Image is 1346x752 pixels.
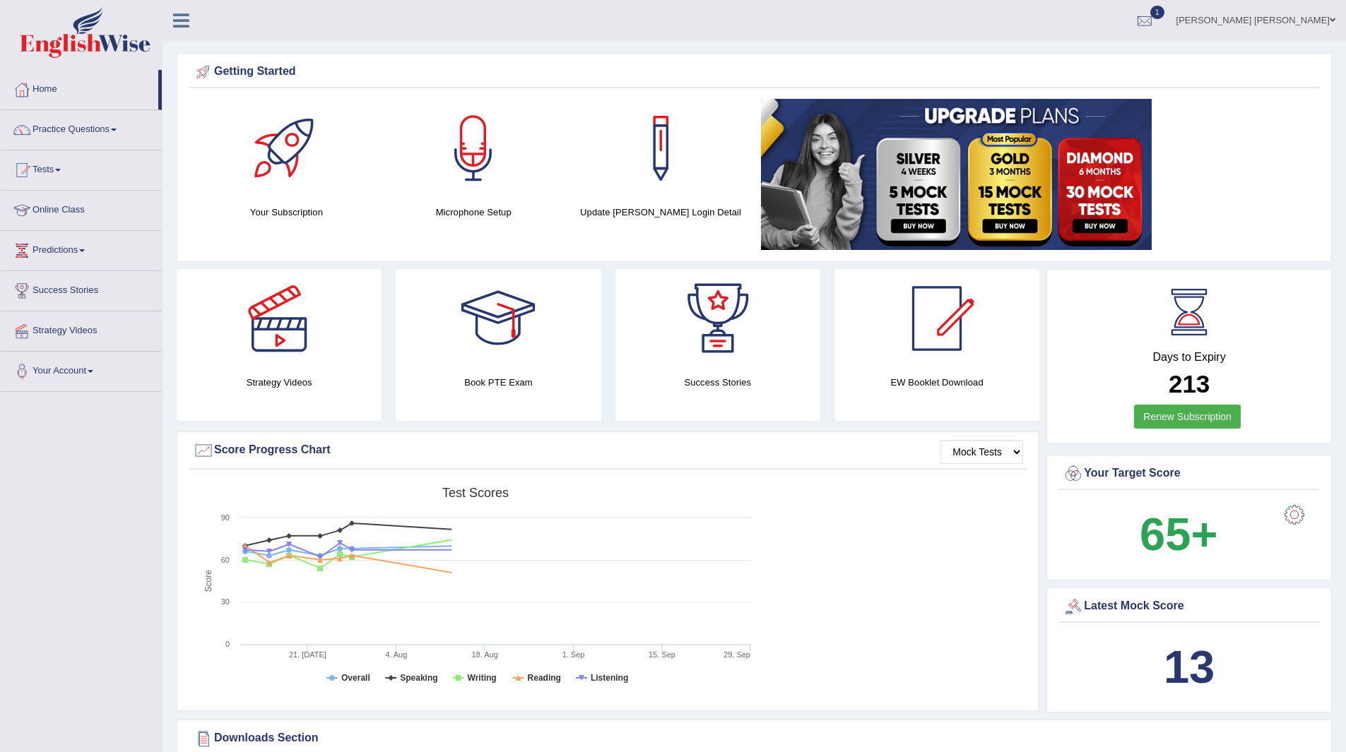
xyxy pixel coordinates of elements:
a: Practice Questions [1,110,162,145]
text: 60 [221,556,230,564]
b: 13 [1164,641,1215,693]
h4: Strategy Videos [177,375,382,390]
a: Predictions [1,231,162,266]
tspan: Score [203,570,213,592]
tspan: 1. Sep [562,650,585,659]
h4: EW Booklet Download [834,375,1039,390]
tspan: 18. Aug [471,650,497,659]
a: Tests [1,150,162,186]
text: 30 [221,597,230,606]
b: 65+ [1140,508,1217,560]
h4: Success Stories [615,375,820,390]
h4: Days to Expiry [1063,351,1316,364]
a: Strategy Videos [1,311,162,347]
tspan: Writing [468,673,497,683]
div: Score Progress Chart [193,440,1023,461]
a: Home [1,70,158,105]
text: 90 [221,513,230,522]
div: Latest Mock Score [1063,596,1316,617]
tspan: 29. Sep [724,650,750,659]
a: Success Stories [1,271,162,306]
a: Online Class [1,191,162,226]
tspan: Overall [341,673,370,683]
text: 0 [225,640,230,648]
tspan: Test scores [442,486,509,500]
div: Getting Started [193,61,1316,83]
a: Your Account [1,352,162,387]
tspan: 21. [DATE] [289,650,326,659]
h4: Microphone Setup [387,205,560,220]
tspan: Reading [528,673,561,683]
a: Renew Subscription [1134,405,1241,429]
b: 213 [1169,370,1210,398]
div: Downloads Section [193,728,1316,749]
h4: Your Subscription [200,205,373,220]
tspan: Listening [591,673,628,683]
span: 1 [1150,6,1164,19]
h4: Update [PERSON_NAME] Login Detail [574,205,748,220]
tspan: 4. Aug [385,650,407,659]
img: small5.jpg [761,99,1152,250]
div: Your Target Score [1063,463,1316,484]
h4: Book PTE Exam [396,375,601,390]
tspan: Speaking [400,673,437,683]
tspan: 15. Sep [649,650,675,659]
